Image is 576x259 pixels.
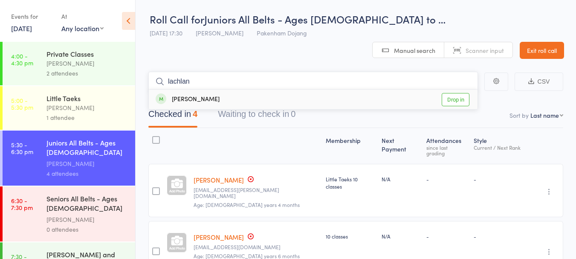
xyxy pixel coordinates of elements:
div: [PERSON_NAME] [46,215,128,224]
div: Any location [61,23,104,33]
div: Current / Next Rank [474,145,529,150]
a: [PERSON_NAME] [194,175,244,184]
div: Little Taeks [46,93,128,103]
a: [DATE] [11,23,32,33]
button: Checked in4 [148,105,197,128]
a: 5:00 -5:30 pmLittle Taeks[PERSON_NAME]1 attendee [3,86,135,130]
div: 0 attendees [46,224,128,234]
div: Style [470,132,532,160]
div: Seniors All Belts - Ages [DEMOGRAPHIC_DATA] and up [46,194,128,215]
div: - [474,233,529,240]
button: Waiting to check in0 [218,105,295,128]
div: Juniors All Belts - Ages [DEMOGRAPHIC_DATA] yrs [46,138,128,159]
time: 4:00 - 4:30 pm [11,52,33,66]
div: 10 classes [326,233,375,240]
div: since last grading [426,145,466,156]
label: Sort by [509,111,529,119]
div: 4 [193,109,197,119]
span: Roll Call for [150,12,204,26]
a: Drop in [442,93,469,106]
div: Events for [11,9,53,23]
a: 4:00 -4:30 pmPrivate Classes[PERSON_NAME]2 attendees [3,42,135,85]
div: N/A [382,233,420,240]
input: Search by name [148,72,478,91]
span: [PERSON_NAME] [196,29,243,37]
span: Scanner input [466,46,504,55]
span: Age: [DEMOGRAPHIC_DATA] years 4 months [194,201,300,208]
div: Next Payment [378,132,423,160]
button: CSV [515,73,563,91]
span: Manual search [394,46,435,55]
time: 5:00 - 5:30 pm [11,97,33,111]
div: - [426,175,466,183]
div: 0 [291,109,295,119]
div: [PERSON_NAME] [156,95,220,105]
div: 2 attendees [46,68,128,78]
span: [DATE] 17:30 [150,29,182,37]
time: 5:30 - 6:30 pm [11,141,33,155]
div: N/A [382,175,420,183]
div: 1 attendee [46,113,128,122]
div: Private Classes [46,49,128,58]
div: - [474,175,529,183]
small: ashleighschneider@outlook.com [194,244,319,250]
a: 5:30 -6:30 pmJuniors All Belts - Ages [DEMOGRAPHIC_DATA] yrs[PERSON_NAME]4 attendees [3,131,135,186]
span: Juniors All Belts - Ages [DEMOGRAPHIC_DATA] to … [204,12,446,26]
div: [PERSON_NAME] [46,58,128,68]
div: Little Taeks 10 classes [326,175,375,190]
div: Membership [322,132,378,160]
small: banin.rasouli@gmail.com [194,187,319,199]
div: 4 attendees [46,169,128,178]
div: Last name [530,111,559,119]
time: 6:30 - 7:30 pm [11,197,33,211]
span: Pakenham Dojang [257,29,307,37]
div: - [426,233,466,240]
a: Exit roll call [520,42,564,59]
div: Atten­dances [423,132,470,160]
a: 6:30 -7:30 pmSeniors All Belts - Ages [DEMOGRAPHIC_DATA] and up[PERSON_NAME]0 attendees [3,186,135,242]
div: [PERSON_NAME] [46,103,128,113]
div: [PERSON_NAME] [46,159,128,169]
a: [PERSON_NAME] [194,233,244,242]
div: At [61,9,104,23]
